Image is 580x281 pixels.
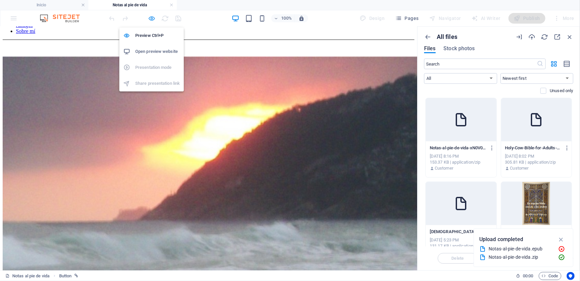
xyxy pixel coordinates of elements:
p: Displays only files that are not in use on the website. Files added during this session can still... [550,88,573,94]
p: Holy-Cow-Bible-for-Adults-CEtIdM7wyMCCvyiduHMg_g.zip [505,145,562,151]
div: [DATE] 5:23 PM [430,237,493,243]
i: URL import [516,33,523,41]
h6: Open preview website [135,48,180,56]
i: This element is linked [74,274,78,278]
i: Close [566,33,573,41]
p: Upload completed [479,235,523,244]
p: Customer [510,165,529,171]
button: Pages [393,13,421,24]
h6: Session time [516,272,533,280]
span: 00 00 [523,272,533,280]
div: 153.37 KB | application/zip [430,159,493,165]
i: On resize automatically adjust zoom level to fit chosen device. [298,15,304,21]
nav: breadcrumb [59,272,78,280]
button: Usercentrics [567,272,575,280]
div: Design (Ctrl+Alt+Y) [357,13,388,24]
input: Search [424,59,537,69]
span: Click to select. Double-click to edit [59,272,72,280]
p: [DEMOGRAPHIC_DATA]-contada-a-los-adultos-WnTS4_s-LmeBbTari8wGwA.zip [430,229,486,235]
span: Files [424,45,436,53]
button: Code [539,272,561,280]
i: Show all folders [424,33,431,41]
a: Click to cancel selection. Double-click to open Pages [5,272,50,280]
span: : [527,273,528,278]
i: Upload [528,33,535,41]
i: Reload [541,33,548,41]
div: Notas-al-pie-de-vida.epub [489,245,553,253]
div: 305.81 KB | application/zip [505,159,568,165]
i: Maximize [553,33,561,41]
div: Notas-al-pie-de-vida.zip [489,253,553,261]
div: 131.17 KB | application/zip [430,243,493,249]
div: [DATE] 8:16 PM [430,153,493,159]
p: Notas-al-pie-de-vida-xN0V0KDjs6kRPNxwwCCvag.zip [430,145,486,151]
span: Code [542,272,558,280]
h4: Notas al pie de vida [88,1,177,9]
h6: 100% [281,14,292,22]
span: Pages [395,15,418,22]
h6: Preview Ctrl+P [135,32,180,40]
span: Stock photos [444,45,475,53]
button: 100% [271,14,295,22]
p: Customer [435,165,453,171]
img: Editor Logo [38,14,88,22]
a: Sobre mí [16,2,35,7]
div: [DATE] 8:02 PM [505,153,568,159]
p: All files [437,33,457,41]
